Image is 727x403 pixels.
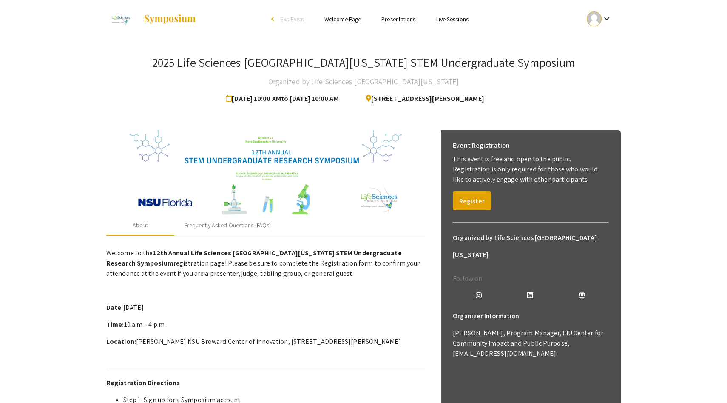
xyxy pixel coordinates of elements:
[106,337,425,347] p: [PERSON_NAME] NSU Broward Center of Innovation, [STREET_ADDRESS][PERSON_NAME]
[106,378,180,387] u: Registration Directions
[106,248,425,279] p: Welcome to the registration page! Please be sure to complete the Registration form to confirm you...
[271,17,276,22] div: arrow_back_ios
[106,337,136,346] strong: Location:
[185,221,271,230] div: Frequently Asked Questions (FAQs)
[106,9,135,30] img: 2025 Life Sciences South Florida STEM Undergraduate Symposium
[106,249,402,268] strong: 12th Annual Life Sciences [GEOGRAPHIC_DATA][US_STATE] STEM Undergraduate Research Symposium
[133,221,148,230] div: About
[268,73,459,90] h4: Organized by Life Sciences [GEOGRAPHIC_DATA][US_STATE]
[324,15,361,23] a: Welcome Page
[578,9,621,29] button: Expand account dropdown
[381,15,415,23] a: Presentations
[453,328,608,359] p: [PERSON_NAME], Program Manager, FIU Center for Community Impact and Public Purpose, [EMAIL_ADDRES...
[453,191,491,210] button: Register
[6,365,36,397] iframe: Chat
[130,130,402,215] img: 32153a09-f8cb-4114-bf27-cfb6bc84fc69.png
[453,308,608,325] h6: Organizer Information
[106,320,425,330] p: 10 a.m. - 4 p.m.
[453,154,608,185] p: This event is free and open to the public. Registration is only required for those who would like...
[453,137,510,154] h6: Event Registration
[106,320,124,329] strong: Time:
[436,15,469,23] a: Live Sessions
[453,274,608,284] p: Follow on
[602,14,612,24] mat-icon: Expand account dropdown
[106,303,123,312] strong: Date:
[226,90,342,107] span: [DATE] 10:00 AM to [DATE] 10:00 AM
[453,229,608,263] h6: Organized by Life Sciences [GEOGRAPHIC_DATA][US_STATE]
[152,55,575,70] h3: 2025 Life Sciences [GEOGRAPHIC_DATA][US_STATE] STEM Undergraduate Symposium
[143,14,196,24] img: Symposium by ForagerOne
[281,15,304,23] span: Exit Event
[106,303,425,313] p: [DATE]
[106,9,196,30] a: 2025 Life Sciences South Florida STEM Undergraduate Symposium
[359,90,484,107] span: [STREET_ADDRESS][PERSON_NAME]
